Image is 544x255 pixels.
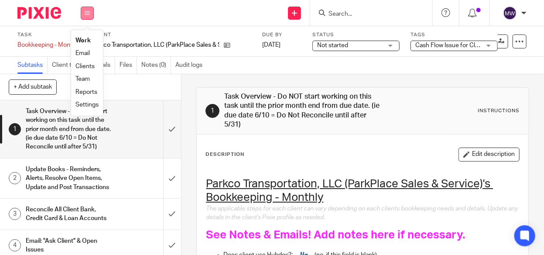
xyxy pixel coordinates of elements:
[206,178,493,203] u: Parkco Transportation, LLC (ParkPlace Sales & Service)'s Bookkeeping - Monthly
[26,203,112,225] h1: Reconcile All Client Bank, Credit Card & Loan Accounts
[120,57,137,74] a: Files
[75,38,91,44] a: Work
[75,89,97,95] a: Reports
[478,107,520,114] div: Instructions
[458,148,520,162] button: Edit description
[415,42,486,48] span: Cash Flow Issue for Client
[75,102,99,108] a: Settings
[9,172,21,184] div: 2
[262,31,301,38] label: Due by
[75,50,90,56] a: Email
[17,7,61,19] img: Pixie
[17,57,48,74] a: Subtasks
[205,104,219,118] div: 1
[224,92,381,130] h1: Task Overview - Do NOT start working on this task until the prior month end from due date. (ie du...
[93,57,115,74] a: Emails
[9,79,57,94] button: + Add subtask
[312,31,400,38] label: Status
[206,229,465,241] span: See Notes & Emails! Add notes here if necessary.
[26,105,112,154] h1: Task Overview - Do NOT start working on this task until the prior month end from due date. (ie du...
[91,41,219,49] p: Parkco Transportation, LLC (ParkPlace Sales & Service)
[75,63,95,69] a: Clients
[503,6,517,20] img: svg%3E
[317,42,348,48] span: Not started
[17,41,80,49] div: Bookkeeping - Monthly
[17,31,80,38] label: Task
[75,76,90,82] a: Team
[9,208,21,220] div: 3
[205,151,244,158] p: Description
[141,57,171,74] a: Notes (0)
[328,10,406,18] input: Search
[9,123,21,135] div: 1
[262,42,281,48] span: [DATE]
[411,31,498,38] label: Tags
[9,239,21,252] div: 4
[206,206,519,221] span: The applicable steps for each client can vary depending on each clients bookkeeping needs and det...
[52,57,89,74] a: Client tasks
[26,163,112,194] h1: Update Books - Reminders, Alerts, Resolve Open Items, Update and Post Transactions
[175,57,207,74] a: Audit logs
[91,31,251,38] label: Client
